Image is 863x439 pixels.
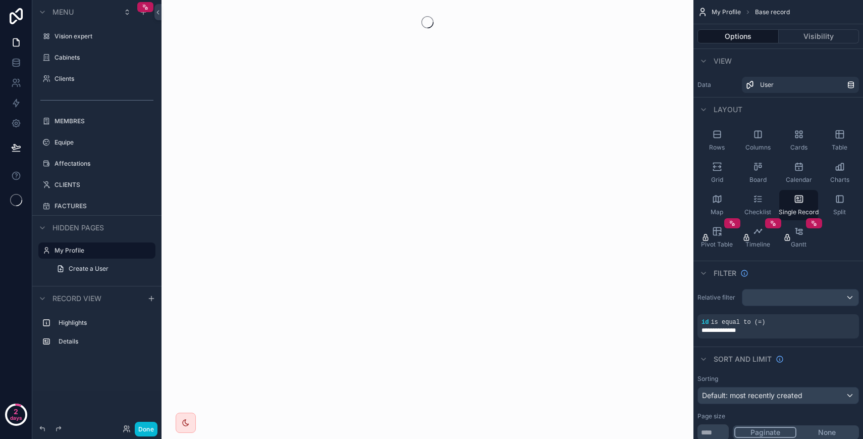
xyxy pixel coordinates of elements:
[135,422,157,436] button: Done
[697,387,859,404] button: Default: most recently created
[744,208,771,216] span: Checklist
[10,411,22,425] p: days
[833,208,846,216] span: Split
[745,143,771,152] span: Columns
[55,32,153,40] label: Vision expert
[779,158,818,188] button: Calendar
[55,160,153,168] label: Affectations
[702,391,802,400] span: Default: most recently created
[790,143,807,152] span: Cards
[55,181,153,189] label: CLIENTS
[59,319,151,327] label: Highlights
[738,190,777,220] button: Checklist
[712,8,741,16] span: My Profile
[55,247,149,255] label: My Profile
[697,412,725,420] label: Page size
[738,222,777,253] button: Timeline
[69,265,109,273] span: Create a User
[52,7,74,17] span: Menu
[749,176,767,184] span: Board
[701,240,733,249] span: Pivot Table
[702,319,709,326] span: id
[697,190,736,220] button: Map
[711,176,723,184] span: Grid
[791,240,806,249] span: Gantt
[55,202,153,210] label: FACTURES
[714,354,772,364] span: Sort And Limit
[714,105,742,115] span: Layout
[830,176,849,184] span: Charts
[738,125,777,156] button: Columns
[697,158,736,188] button: Grid
[697,125,736,156] button: Rows
[709,143,725,152] span: Rows
[697,222,736,253] button: Pivot Table
[779,222,818,253] button: Gantt
[59,337,151,346] label: Details
[779,125,818,156] button: Cards
[760,81,774,89] span: User
[786,176,812,184] span: Calendar
[697,294,738,302] label: Relative filter
[714,56,732,66] span: View
[779,29,859,43] button: Visibility
[738,158,777,188] button: Board
[55,117,153,125] label: MEMBRES
[779,190,818,220] button: Single Record
[755,8,790,16] span: Base record
[50,261,155,277] a: Create a User
[52,294,101,304] span: Record view
[711,319,765,326] span: is equal to (=)
[711,208,723,216] span: Map
[714,268,736,278] span: Filter
[55,138,153,147] label: Equipe
[14,407,18,417] p: 2
[32,310,161,360] div: scrollable content
[832,143,847,152] span: Table
[820,158,859,188] button: Charts
[697,375,718,383] label: Sorting
[779,208,819,216] span: Single Record
[697,81,738,89] label: Data
[55,54,153,62] label: Cabinets
[742,77,859,93] a: User
[52,223,104,233] span: Hidden pages
[745,240,770,249] span: Timeline
[820,125,859,156] button: Table
[697,29,779,43] button: Options
[820,190,859,220] button: Split
[55,75,153,83] label: Clients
